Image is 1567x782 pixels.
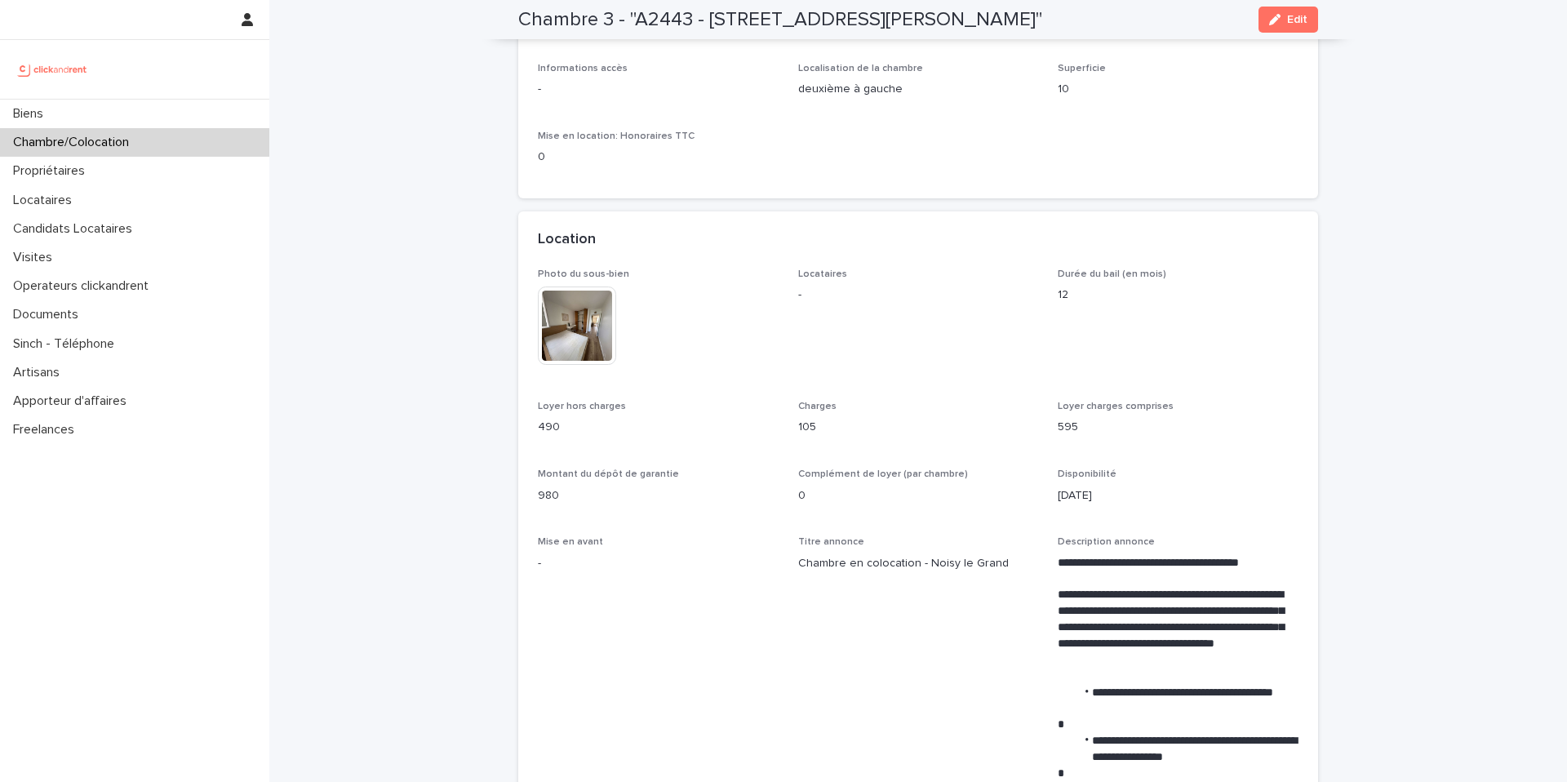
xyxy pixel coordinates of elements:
[1058,64,1106,73] span: Superficie
[798,469,968,479] span: Complément de loyer (par chambre)
[538,64,628,73] span: Informations accès
[798,402,837,411] span: Charges
[1058,537,1155,547] span: Description annonce
[538,555,779,572] p: -
[7,106,56,122] p: Biens
[798,287,1039,304] p: -
[7,135,142,150] p: Chambre/Colocation
[7,250,65,265] p: Visites
[7,365,73,380] p: Artisans
[1058,81,1298,98] p: 10
[798,81,1039,98] p: deuxième à gauche
[538,487,779,504] p: 980
[538,469,679,479] span: Montant du dépôt de garantie
[7,336,127,352] p: Sinch - Téléphone
[1058,419,1298,436] p: 595
[1287,14,1307,25] span: Edit
[1058,287,1298,304] p: 12
[538,81,779,98] p: -
[1058,487,1298,504] p: [DATE]
[538,269,629,279] span: Photo du sous-bien
[538,131,695,141] span: Mise en location: Honoraires TTC
[7,221,145,237] p: Candidats Locataires
[798,487,1039,504] p: 0
[798,555,1039,572] p: Chambre en colocation - Noisy le Grand
[538,419,779,436] p: 490
[7,422,87,438] p: Freelances
[538,402,626,411] span: Loyer hors charges
[7,193,85,208] p: Locataires
[538,149,779,166] p: 0
[798,537,864,547] span: Titre annonce
[798,64,923,73] span: Localisation de la chambre
[518,8,1042,32] h2: Chambre 3 - "A2443 - [STREET_ADDRESS][PERSON_NAME]"
[7,163,98,179] p: Propriétaires
[7,307,91,322] p: Documents
[7,393,140,409] p: Apporteur d'affaires
[1258,7,1318,33] button: Edit
[538,231,596,249] h2: Location
[7,278,162,294] p: Operateurs clickandrent
[1058,469,1116,479] span: Disponibilité
[1058,269,1166,279] span: Durée du bail (en mois)
[13,53,92,86] img: UCB0brd3T0yccxBKYDjQ
[538,537,603,547] span: Mise en avant
[798,269,847,279] span: Locataires
[1058,402,1174,411] span: Loyer charges comprises
[798,419,1039,436] p: 105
